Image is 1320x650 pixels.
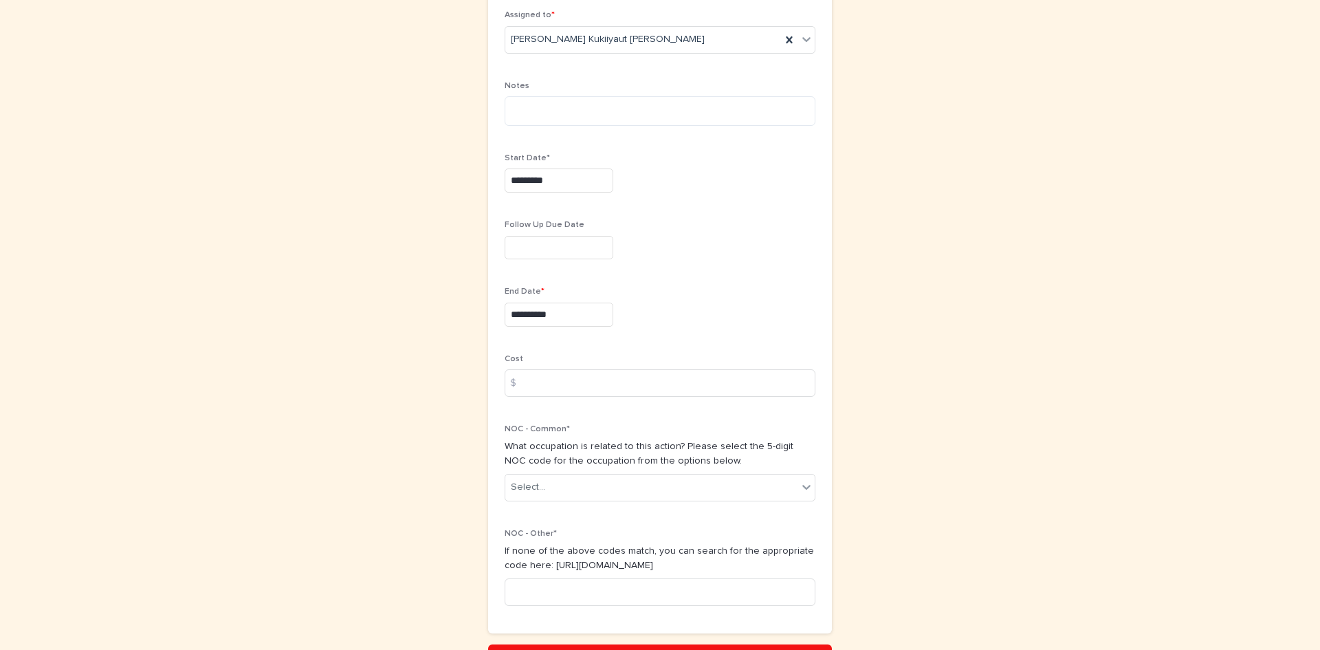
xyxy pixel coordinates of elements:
span: Assigned to [505,11,555,19]
div: Select... [511,480,545,495]
div: $ [505,369,532,397]
span: Follow Up Due Date [505,221,584,229]
span: NOC - Other* [505,530,557,538]
p: What occupation is related to this action? Please select the 5-digit NOC code for the occupation ... [505,440,815,468]
span: Start Date* [505,154,550,162]
span: NOC - Common* [505,425,570,433]
span: End Date [505,288,544,296]
span: Cost [505,355,523,363]
p: If none of the above codes match, you can search for the appropriate code here: [URL][DOMAIN_NAME] [505,544,815,573]
span: [PERSON_NAME] Kukiiyaut [PERSON_NAME] [511,32,705,47]
span: Notes [505,82,529,90]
